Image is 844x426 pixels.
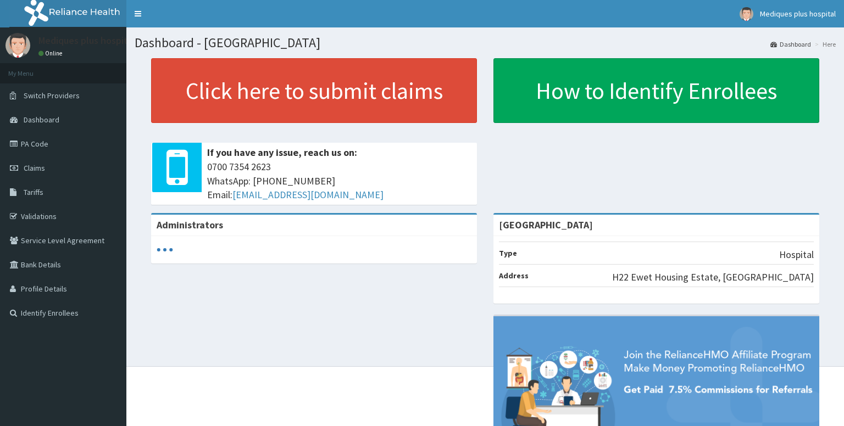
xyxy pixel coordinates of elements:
[499,248,517,258] b: Type
[770,40,811,49] a: Dashboard
[157,242,173,258] svg: audio-loading
[5,33,30,58] img: User Image
[157,218,223,231] b: Administrators
[493,58,819,123] a: How to Identify Enrollees
[24,91,80,100] span: Switch Providers
[499,271,529,281] b: Address
[207,146,357,159] b: If you have any issue, reach us on:
[38,36,136,46] p: Mediques plus hospital
[760,9,836,19] span: Mediques plus hospital
[38,49,65,57] a: Online
[24,163,45,173] span: Claims
[151,58,477,123] a: Click here to submit claims
[499,218,593,231] strong: [GEOGRAPHIC_DATA]
[612,270,814,284] p: H22 Ewet Housing Estate, [GEOGRAPHIC_DATA]
[232,188,384,201] a: [EMAIL_ADDRESS][DOMAIN_NAME]
[740,7,753,21] img: User Image
[779,248,814,262] p: Hospital
[812,40,836,49] li: Here
[24,115,59,125] span: Dashboard
[207,160,471,202] span: 0700 7354 2623 WhatsApp: [PHONE_NUMBER] Email:
[24,187,43,197] span: Tariffs
[135,36,836,50] h1: Dashboard - [GEOGRAPHIC_DATA]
